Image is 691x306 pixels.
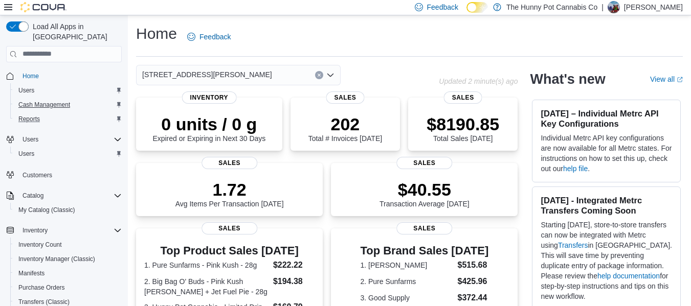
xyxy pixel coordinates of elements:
span: Cash Management [18,101,70,109]
span: Users [14,84,122,97]
span: Inventory Count [18,241,62,249]
button: Users [10,147,126,161]
dt: 2. Big Bag O' Buds - Pink Kush [PERSON_NAME] + Jet Fuel Pie - 28g [144,276,269,297]
p: 0 units / 0 g [152,114,265,134]
a: Reports [14,113,44,125]
span: Users [18,150,34,158]
dd: $425.96 [458,275,489,288]
button: Cash Management [10,98,126,112]
button: Users [18,133,42,146]
span: Home [18,69,122,82]
h3: [DATE] - Integrated Metrc Transfers Coming Soon [541,195,672,216]
a: Manifests [14,267,49,279]
div: Expired or Expiring in Next 30 Days [152,114,265,143]
span: Inventory Count [14,239,122,251]
a: help documentation [597,272,660,280]
span: Inventory [182,91,237,104]
button: Inventory [18,224,52,237]
button: Home [2,68,126,83]
div: Total Sales [DATE] [427,114,499,143]
button: Reports [10,112,126,126]
p: Starting [DATE], store-to-store transfers can now be integrated with Metrc using in [GEOGRAPHIC_D... [541,220,672,301]
span: Inventory [18,224,122,237]
div: Total # Invoices [DATE] [308,114,382,143]
p: 202 [308,114,382,134]
h1: Home [136,23,177,44]
span: Users [14,148,122,160]
div: Kyle Billie [608,1,620,13]
span: Inventory Manager (Classic) [14,253,122,265]
dd: $222.22 [273,259,315,271]
span: Feedback [199,32,231,42]
button: Inventory Count [10,238,126,252]
span: Sales [326,91,364,104]
span: Manifests [14,267,122,279]
span: Transfers (Classic) [18,298,70,306]
a: View allExternal link [650,75,683,83]
span: Purchase Orders [14,281,122,294]
p: Individual Metrc API key configurations are now available for all Metrc states. For instructions ... [541,133,672,174]
button: Clear input [315,71,323,79]
h2: What's new [530,71,605,87]
span: Reports [18,115,40,123]
p: 1.72 [175,179,284,200]
button: Purchase Orders [10,280,126,295]
a: Inventory Count [14,239,66,251]
span: Catalog [18,190,122,202]
button: Catalog [18,190,48,202]
span: My Catalog (Classic) [18,206,75,214]
button: Customers [2,167,126,182]
a: Users [14,84,38,97]
span: Inventory [23,226,48,234]
p: [PERSON_NAME] [624,1,683,13]
span: Users [23,135,38,144]
button: My Catalog (Classic) [10,203,126,217]
a: Customers [18,169,56,181]
button: Users [10,83,126,98]
a: Feedback [183,27,235,47]
span: Purchase Orders [18,284,65,292]
a: Purchase Orders [14,281,69,294]
span: Reports [14,113,122,125]
div: Transaction Average [DATE] [380,179,470,208]
dt: 3. Good Supply [360,293,453,303]
dt: 2. Pure Sunfarms [360,276,453,287]
h3: Top Product Sales [DATE] [144,245,315,257]
button: Open list of options [326,71,335,79]
p: The Hunny Pot Cannabis Co [506,1,597,13]
svg: External link [677,77,683,83]
span: [STREET_ADDRESS][PERSON_NAME] [142,68,272,81]
button: Inventory [2,223,126,238]
a: My Catalog (Classic) [14,204,79,216]
button: Inventory Manager (Classic) [10,252,126,266]
a: help file [563,164,588,173]
button: Users [2,132,126,147]
span: Users [18,133,122,146]
div: Avg Items Per Transaction [DATE] [175,179,284,208]
p: Updated 2 minute(s) ago [439,77,518,85]
span: Feedback [427,2,458,12]
dd: $194.38 [273,275,315,288]
a: Cash Management [14,99,74,111]
span: Cash Management [14,99,122,111]
dt: 1. Pure Sunfarms - Pink Kush - 28g [144,260,269,270]
p: $8190.85 [427,114,499,134]
span: Sales [396,157,453,169]
h3: [DATE] – Individual Metrc API Key Configurations [541,108,672,129]
span: Sales [444,91,482,104]
span: Catalog [23,192,43,200]
p: $40.55 [380,179,470,200]
h3: Top Brand Sales [DATE] [360,245,488,257]
img: Cova [20,2,66,12]
a: Transfers [558,241,588,249]
button: Manifests [10,266,126,280]
dd: $515.68 [458,259,489,271]
span: Inventory Manager (Classic) [18,255,95,263]
a: Home [18,70,43,82]
button: Catalog [2,189,126,203]
span: My Catalog (Classic) [14,204,122,216]
span: Customers [23,171,52,179]
input: Dark Mode [466,2,488,13]
dd: $372.44 [458,292,489,304]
